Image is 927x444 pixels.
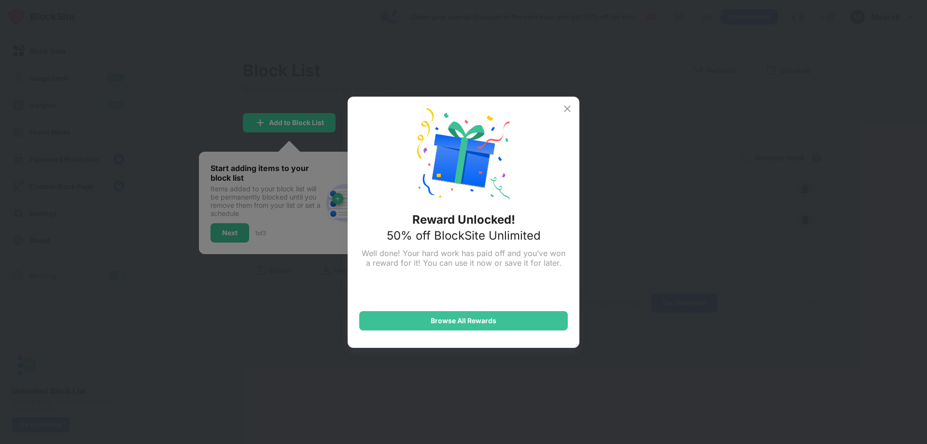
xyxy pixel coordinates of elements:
[387,229,541,243] div: 50% off BlockSite Unlimited
[359,248,568,268] div: Well done! Your hard work has paid off and you’ve won a reward for it! You can use it now or save...
[562,103,573,115] img: x-button.svg
[431,317,496,325] div: Browse All Rewards
[412,213,515,227] div: Reward Unlocked!
[417,108,510,201] img: reward-unlock.svg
